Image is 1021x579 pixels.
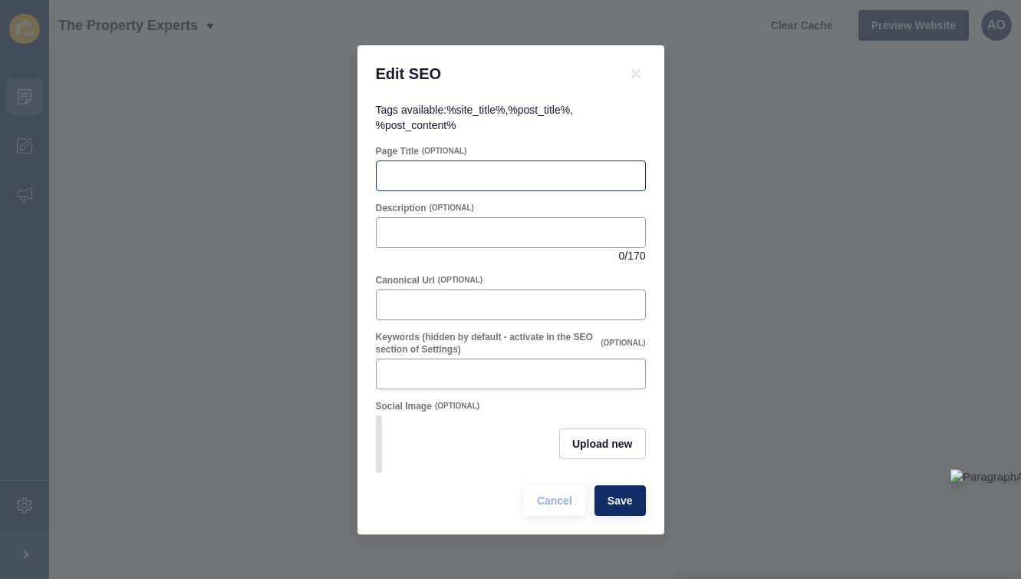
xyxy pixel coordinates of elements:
[537,493,572,508] span: Cancel
[422,146,466,157] span: (OPTIONAL)
[376,145,419,157] label: Page Title
[446,104,505,116] code: %site_title%
[376,119,456,131] code: %post_content%
[508,104,570,116] code: %post_title%
[376,104,574,131] span: Tags available: , ,
[376,202,427,214] label: Description
[524,485,585,516] button: Cancel
[435,401,479,412] span: (OPTIONAL)
[594,485,646,516] button: Save
[559,428,646,459] button: Upload new
[376,274,435,286] label: Canonical Url
[376,331,598,356] label: Keywords (hidden by default - activate in the SEO section of Settings)
[430,203,474,213] span: (OPTIONAL)
[601,338,645,349] span: (OPTIONAL)
[624,248,627,263] span: /
[608,493,633,508] span: Save
[376,400,432,412] label: Social Image
[618,248,624,263] span: 0
[572,436,633,452] span: Upload new
[376,64,608,84] h1: Edit SEO
[438,275,483,286] span: (OPTIONAL)
[627,248,645,263] span: 170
